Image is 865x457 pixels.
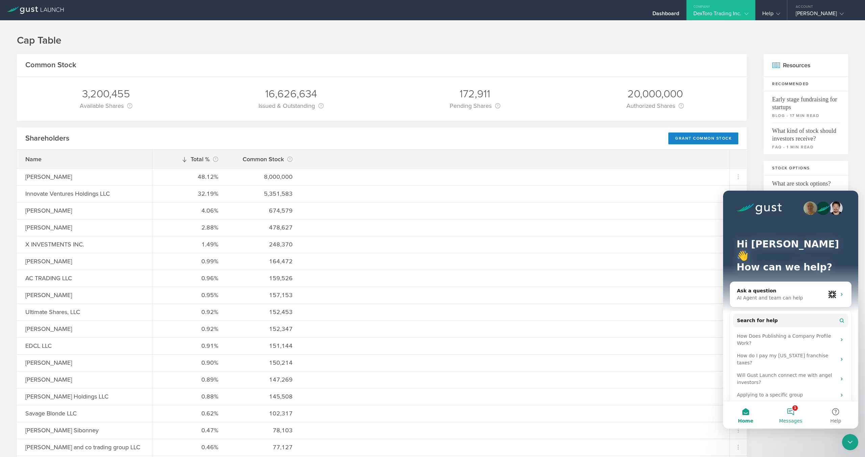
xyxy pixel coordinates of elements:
div: 78,103 [235,426,293,435]
div: 0.90% [161,358,218,367]
div: [PERSON_NAME] Holdings LLC [25,392,144,401]
div: 151,144 [235,341,293,350]
div: 152,347 [235,324,293,333]
div: 0.99% [161,257,218,266]
span: Early stage fundraising for startups [772,91,840,111]
div: 0.95% [161,291,218,299]
div: 0.62% [161,409,218,418]
div: [PERSON_NAME] Sibonney [25,426,144,435]
div: 32.19% [161,189,218,198]
div: Dashboard [652,10,679,20]
div: Issued & Outstanding [258,101,324,111]
div: Pending Shares [450,101,500,111]
div: Available Shares [80,101,132,111]
div: 77,127 [235,443,293,452]
div: 164,472 [235,257,293,266]
div: 4.06% [161,206,218,215]
span: What are stock options? [772,175,840,188]
div: 674,579 [235,206,293,215]
div: [PERSON_NAME] [25,206,144,215]
a: Early stage fundraising for startupsblog - 17 min read [764,91,848,123]
div: 0.92% [161,308,218,316]
small: faq - 3 min read [772,189,840,195]
div: [PERSON_NAME] [25,358,144,367]
div: 159,526 [235,274,293,283]
div: [PERSON_NAME] [25,291,144,299]
small: faq - 1 min read [772,144,840,150]
div: 0.96% [161,274,218,283]
div: [PERSON_NAME] [796,10,853,20]
div: 157,153 [235,291,293,299]
div: 3,200,455 [80,87,132,101]
div: Help [762,10,780,20]
span: What kind of stock should investors receive? [772,123,840,143]
div: 102,317 [235,409,293,418]
h3: Recommended [764,77,848,91]
div: 0.47% [161,426,218,435]
a: What are stock options?faq - 3 min read [764,175,848,199]
div: Authorized Shares [626,101,684,111]
div: 147,269 [235,375,293,384]
h3: Stock Options [764,161,848,175]
h2: Common Stock [25,60,76,70]
div: Total % [161,154,218,164]
div: [PERSON_NAME] [25,257,144,266]
div: Savage Blonde LLC [25,409,144,418]
div: DexToro Trading Inc. [693,10,748,20]
div: [PERSON_NAME] [25,172,144,181]
div: [PERSON_NAME] [25,324,144,333]
div: 2.88% [161,223,218,232]
div: Grant Common Stock [668,133,738,144]
div: 0.46% [161,443,218,452]
div: 0.88% [161,392,218,401]
div: [PERSON_NAME] and co trading group LLC [25,443,144,452]
div: Ultimate Shares, LLC [25,308,144,316]
h1: Cap Table [17,34,848,47]
div: Innovate Ventures Holdings LLC [25,189,144,198]
div: 20,000,000 [626,87,684,101]
iframe: To enrich screen reader interactions, please activate Accessibility in Grammarly extension settings [842,434,858,450]
div: [PERSON_NAME] [25,223,144,232]
div: 0.92% [161,324,218,333]
div: [PERSON_NAME] [25,375,144,384]
div: 5,351,583 [235,189,293,198]
a: What kind of stock should investors receive?faq - 1 min read [764,123,848,154]
div: Name [25,155,144,164]
div: 152,453 [235,308,293,316]
div: Common Stock [235,154,293,164]
div: AC TRADING LLC [25,274,144,283]
div: X INVESTMENTS INC. [25,240,144,249]
h2: Resources [764,54,848,77]
div: 248,370 [235,240,293,249]
div: 16,626,634 [258,87,324,101]
div: 48.12% [161,172,218,181]
iframe: Intercom live chat [723,191,858,429]
h2: Shareholders [25,134,69,143]
div: 8,000,000 [235,172,293,181]
div: 0.89% [161,375,218,384]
